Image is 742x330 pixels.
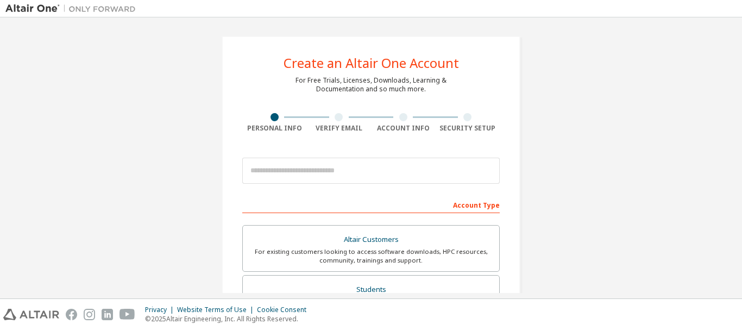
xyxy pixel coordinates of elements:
div: Account Info [371,124,436,133]
div: Security Setup [436,124,500,133]
img: altair_logo.svg [3,309,59,320]
div: For Free Trials, Licenses, Downloads, Learning & Documentation and so much more. [295,76,447,94]
img: linkedin.svg [102,309,113,320]
div: Create an Altair One Account [284,57,459,70]
div: Cookie Consent [257,306,313,314]
img: Altair One [5,3,141,14]
p: © 2025 Altair Engineering, Inc. All Rights Reserved. [145,314,313,323]
div: For existing customers looking to access software downloads, HPC resources, community, trainings ... [249,247,493,265]
img: youtube.svg [120,309,135,320]
img: instagram.svg [84,309,95,320]
div: Account Type [242,196,500,213]
div: Altair Customers [249,232,493,247]
div: Privacy [145,306,177,314]
div: Website Terms of Use [177,306,257,314]
div: Verify Email [307,124,372,133]
div: Students [249,282,493,297]
img: facebook.svg [66,309,77,320]
div: Personal Info [242,124,307,133]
